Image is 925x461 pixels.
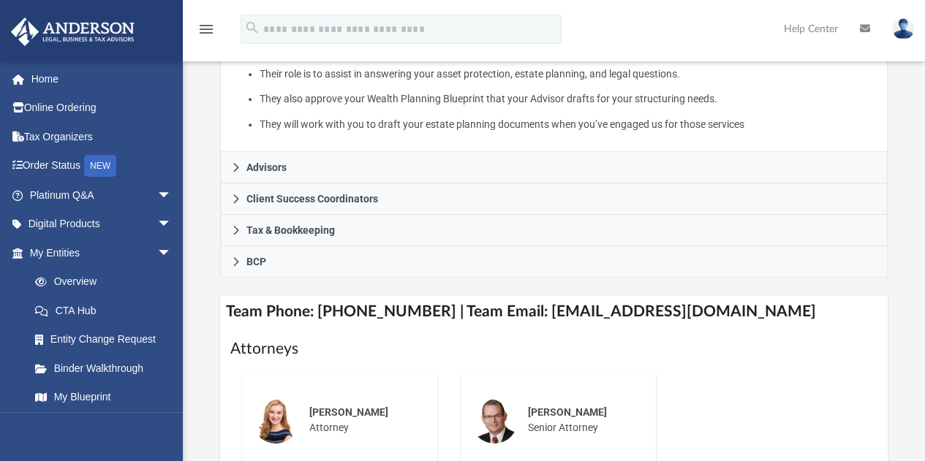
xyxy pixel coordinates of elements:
[10,180,194,210] a: Platinum Q&Aarrow_drop_down
[252,397,299,443] img: thumbnail
[230,338,878,359] h1: Attorneys
[246,256,266,267] span: BCP
[231,14,877,133] p: What My Attorneys & Paralegals Do:
[10,94,194,123] a: Online Ordering
[220,152,888,183] a: Advisors
[260,90,877,108] li: They also approve your Wealth Planning Blueprint that your Advisor drafts for your structuring ne...
[471,397,518,443] img: thumbnail
[20,267,194,297] a: Overview
[10,64,194,94] a: Home
[260,115,877,134] li: They will work with you to draft your estate planning documents when you’ve engaged us for those ...
[20,296,194,325] a: CTA Hub
[220,215,888,246] a: Tax & Bookkeeping
[197,20,215,38] i: menu
[518,395,646,446] div: Senior Attorney
[10,122,194,151] a: Tax Organizers
[246,194,378,204] span: Client Success Coordinators
[220,246,888,278] a: BCP
[10,210,194,239] a: Digital Productsarrow_drop_down
[246,162,287,172] span: Advisors
[10,238,194,267] a: My Entitiesarrow_drop_down
[157,238,186,268] span: arrow_drop_down
[309,406,388,418] span: [PERSON_NAME]
[157,210,186,240] span: arrow_drop_down
[299,395,427,446] div: Attorney
[892,18,914,39] img: User Pic
[20,411,194,441] a: Tax Due Dates
[20,325,194,354] a: Entity Change Request
[10,151,194,181] a: Order StatusNEW
[220,183,888,215] a: Client Success Coordinators
[20,354,194,383] a: Binder Walkthrough
[260,65,877,83] li: Their role is to assist in answering your asset protection, estate planning, and legal questions.
[7,18,139,46] img: Anderson Advisors Platinum Portal
[197,28,215,38] a: menu
[157,180,186,210] span: arrow_drop_down
[246,225,335,235] span: Tax & Bookkeeping
[220,4,888,152] div: Attorneys & Paralegals
[84,155,116,177] div: NEW
[20,383,186,412] a: My Blueprint
[528,406,607,418] span: [PERSON_NAME]
[220,295,888,328] h4: Team Phone: [PHONE_NUMBER] | Team Email: [EMAIL_ADDRESS][DOMAIN_NAME]
[244,20,260,36] i: search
